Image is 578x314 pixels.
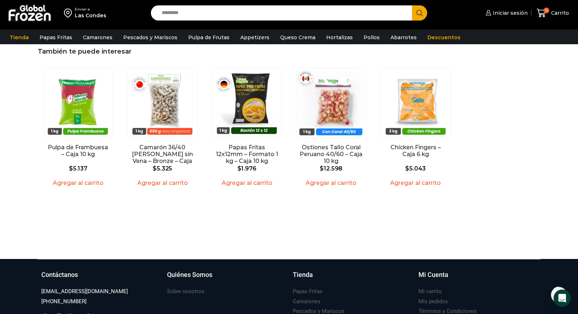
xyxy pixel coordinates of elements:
[293,270,313,279] h3: Tienda
[419,288,442,295] h3: Mi carrito
[41,270,78,279] h3: Contáctanos
[549,9,569,17] span: Carrito
[167,270,212,279] h3: Quiénes Somos
[167,287,204,296] a: Sobre nosotros
[69,165,73,172] span: $
[153,165,157,172] span: $
[386,177,445,188] a: Agregar al carrito: “Chicken Fingers - Caja 6 kg”
[293,270,411,287] a: Tienda
[38,47,131,55] span: También te puede interesar
[41,298,87,305] h3: [PHONE_NUMBER]
[405,165,426,172] bdi: 5.043
[41,270,160,287] a: Contáctanos
[323,31,356,44] a: Hortalizas
[153,165,172,172] bdi: 5.325
[36,31,76,44] a: Papas Fritas
[41,287,128,296] a: [EMAIL_ADDRESS][DOMAIN_NAME]
[419,297,448,306] a: Mis pedidos
[360,31,383,44] a: Pollos
[133,177,192,188] a: Agregar al carrito: “Camarón 36/40 Crudo Pelado sin Vena - Bronze - Caja 10 kg”
[167,270,286,287] a: Quiénes Somos
[6,31,32,44] a: Tienda
[207,64,286,194] div: 3 / 5
[46,144,110,158] a: Pulpa de Frambuesa – Caja 10 kg
[39,64,118,194] div: 1 / 5
[75,7,106,12] div: Enviar a
[544,8,549,13] span: 0
[419,298,448,305] h3: Mis pedidos
[41,288,128,295] h3: [EMAIL_ADDRESS][DOMAIN_NAME]
[405,165,409,172] span: $
[419,270,448,279] h3: Mi Cuenta
[41,297,87,306] a: [PHONE_NUMBER]
[120,31,181,44] a: Pescados y Mariscos
[167,288,204,295] h3: Sobre nosotros
[277,31,319,44] a: Queso Crema
[424,31,464,44] a: Descuentos
[48,177,108,188] a: Agregar al carrito: “Pulpa de Frambuesa - Caja 10 kg”
[300,144,363,165] a: Ostiones Tallo Coral Peruano 40/60 – Caja 10 kg
[237,31,273,44] a: Appetizers
[484,6,528,20] a: Iniciar sesión
[491,9,528,17] span: Iniciar sesión
[419,287,442,296] a: Mi carrito
[237,165,241,172] span: $
[384,144,447,158] a: Chicken Fingers – Caja 6 kg
[69,165,87,172] bdi: 5.137
[387,31,420,44] a: Abarrotes
[237,165,256,172] bdi: 1.976
[320,165,342,172] bdi: 12.598
[64,7,75,19] img: address-field-icon.svg
[320,165,324,172] span: $
[123,64,202,194] div: 2 / 5
[293,298,320,305] h3: Camarones
[293,288,323,295] h3: Papas Fritas
[419,270,537,287] a: Mi Cuenta
[376,64,455,194] div: 5 / 5
[292,64,371,194] div: 4 / 5
[131,144,194,172] a: Camarón 36/40 [PERSON_NAME] sin Vena – Bronze – Caja 10 kg
[412,5,427,21] button: Search button
[75,12,106,19] div: Las Condes
[293,297,320,306] a: Camarones
[535,5,571,22] a: 0 Carrito
[79,31,116,44] a: Camarones
[293,287,323,296] a: Papas Fritas
[185,31,233,44] a: Pulpa de Frutas
[301,177,361,188] a: Agregar al carrito: “Ostiones Tallo Coral Peruano 40/60 - Caja 10 kg”
[554,290,571,307] div: Open Intercom Messenger
[217,177,277,188] a: Agregar al carrito: “Papas Fritas 12x12mm - Formato 1 kg - Caja 10 kg”
[215,144,278,165] a: Papas Fritas 12x12mm – Formato 1 kg – Caja 10 kg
